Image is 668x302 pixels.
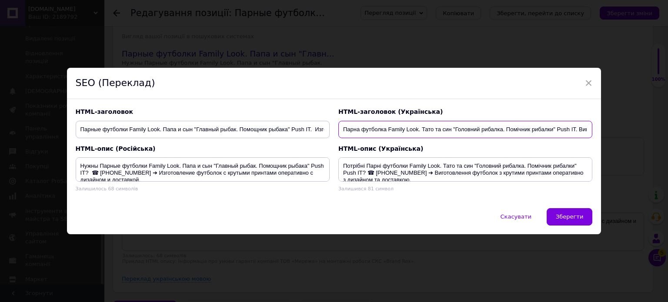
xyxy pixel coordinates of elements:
textarea: Потрібні Парні футболки Family Look. Тато та син "Головний рибалка. Помічник рибалки" Push IT? ☎ ... [338,157,592,182]
span: Скасувати [501,213,531,220]
button: Зберегти [547,208,592,226]
span: HTML-заголовок [76,108,133,115]
div: Парные футболки Family Look [27,31,162,41]
span: Залишився 81 символ [338,186,394,192]
span: HTML-опис (Російська) [76,145,156,152]
div: SEO (Переклад) [67,68,601,99]
h2: Папа и сын "Главный рыбакПомощник рыбака" Push IT [27,46,179,122]
span: HTML-заголовок (Українська) [338,108,443,115]
span: Зберегти [556,213,583,220]
button: Скасувати [491,208,541,226]
span: HTML-опис (Українська) [338,145,423,152]
span: × [585,76,593,90]
span: Залишилось 68 символів [76,186,138,192]
textarea: Нужны Парные футболки Family Look. Папа и сын "Главный рыбак. Помощник рыбака" Push IT? ☎ [PHONE_... [76,157,330,182]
